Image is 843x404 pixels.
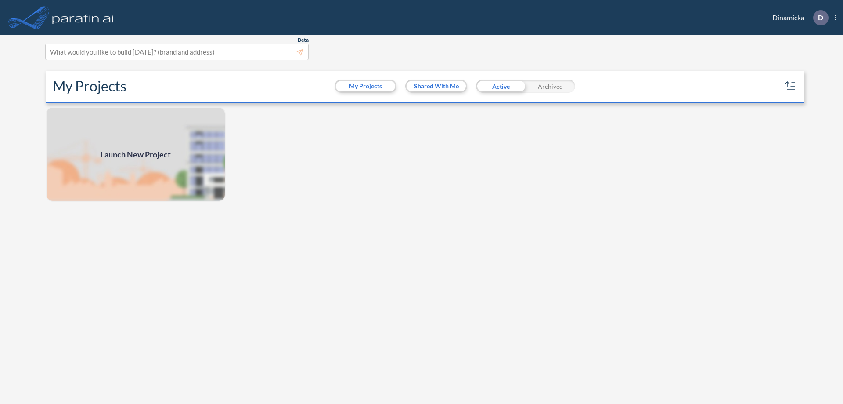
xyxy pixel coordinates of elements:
[50,9,115,26] img: logo
[336,81,395,91] button: My Projects
[818,14,823,22] p: D
[53,78,126,95] h2: My Projects
[46,107,226,202] img: add
[476,80,526,93] div: Active
[759,10,836,25] div: Dinamicka
[783,79,797,93] button: sort
[526,80,575,93] div: Archived
[298,36,309,44] span: Beta
[407,81,466,91] button: Shared With Me
[46,107,226,202] a: Launch New Project
[101,149,171,160] span: Launch New Project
